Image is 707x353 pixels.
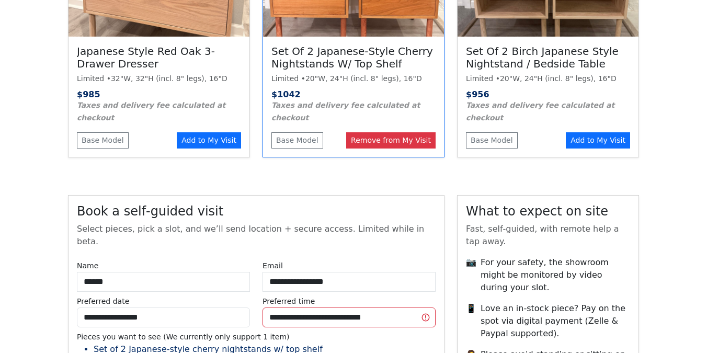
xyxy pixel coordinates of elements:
[77,332,290,343] label: Pieces you want to see (We currently only support 1 item)
[271,73,436,84] div: Limited • 20"W, 24"H (incl. 8" legs), 16"D
[466,223,630,248] p: Fast, self‑guided, with remote help a tap away.
[481,302,630,340] span: Love an in‑stock piece? Pay on the spot via digital payment (Zelle & Paypal supported).
[77,45,241,71] h3: Japanese Style Red Oak 3-Drawer Dresser
[466,73,630,84] div: Limited • 20"W, 24"H (incl. 8" legs), 16"D
[77,223,436,248] p: Select pieces, pick a slot, and we’ll send location + secure access. Limited while in beta.
[466,89,489,99] span: $ 956
[77,73,241,84] div: Limited • 32"W, 32"H (incl. 8" legs), 16"D
[271,45,436,71] h3: Set of 2 Japanese-style cherry nightstands w/ top shelf
[271,132,323,149] a: Base Model
[263,296,315,307] label: Preferred time
[77,132,129,149] a: Base Model
[177,132,241,149] button: Add to My Visit
[466,256,476,294] span: 📷
[77,89,100,99] span: $ 985
[346,132,436,149] button: Remove from My Visit
[466,132,518,149] a: Base Model
[466,45,630,71] h3: Set of 2 Birch Japanese Style Nightstand / Bedside Table
[271,101,420,122] small: Taxes and delivery fee calculated at checkout
[566,132,630,149] button: Add to My Visit
[77,296,129,307] label: Preferred date
[271,89,301,99] span: $ 1042
[263,260,283,271] label: Email
[77,101,225,122] small: Taxes and delivery fee calculated at checkout
[77,204,436,219] h3: Book a self‑guided visit
[466,302,476,340] span: 📱
[481,256,630,294] span: For your safety, the showroom might be monitored by video during your slot.
[466,101,614,122] small: Taxes and delivery fee calculated at checkout
[77,260,98,271] label: Name
[466,204,608,219] span: What to expect on site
